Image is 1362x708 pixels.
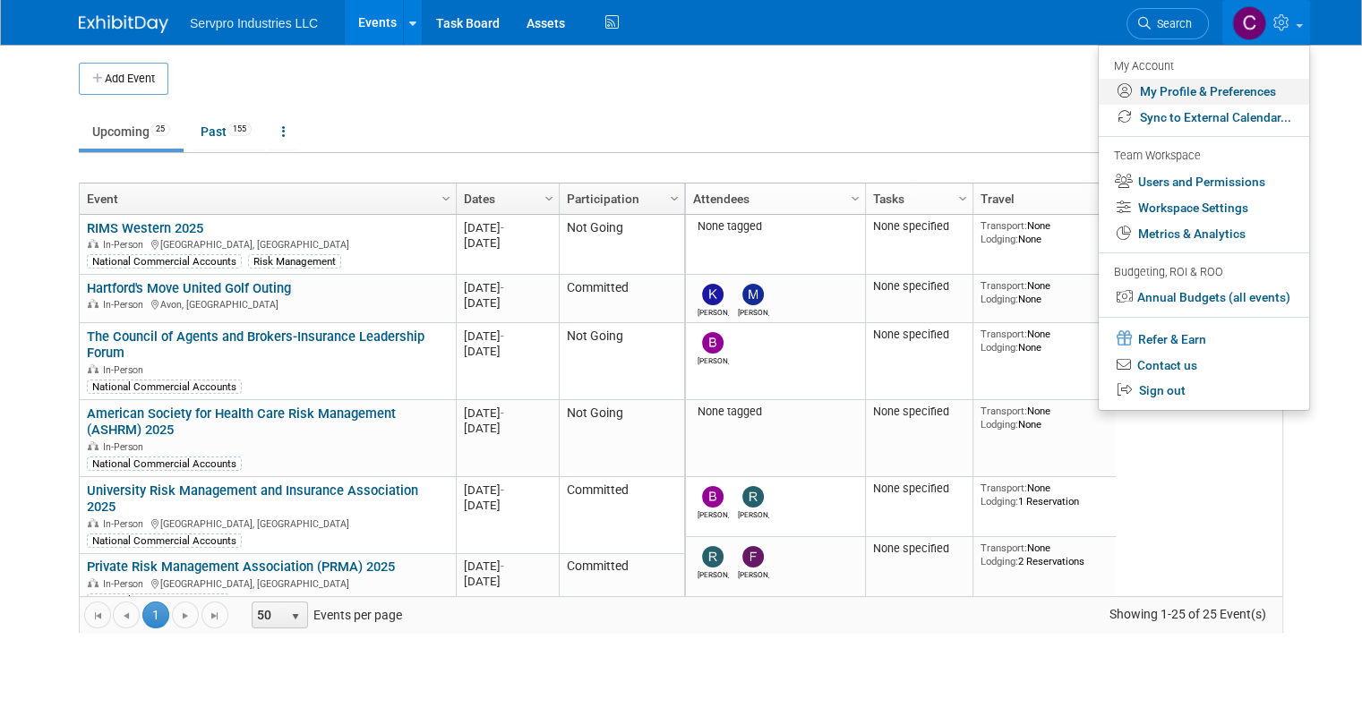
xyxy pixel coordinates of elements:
[848,192,862,206] span: Column Settings
[846,183,866,210] a: Column Settings
[738,508,769,519] div: Rick Knox
[873,542,966,556] div: None specified
[981,405,1027,417] span: Transport:
[702,546,724,567] img: Rick Dubois
[873,328,966,342] div: None specified
[464,295,551,311] div: [DATE]
[88,518,99,527] img: In-Person Event
[1099,378,1309,404] a: Sign out
[567,183,672,214] a: Participation
[178,609,193,623] span: Go to the next page
[738,567,769,579] div: frederick zebro
[873,482,966,496] div: None specified
[559,275,684,323] td: Committed
[981,328,1109,354] div: None None
[698,508,729,519] div: Beth Schoeller
[693,405,859,419] div: None tagged
[113,601,140,628] a: Go to the previous page
[229,601,420,628] span: Events per page
[501,483,504,497] span: -
[981,542,1109,567] div: None 2 Reservations
[559,215,684,275] td: Not Going
[1097,183,1117,210] a: Column Settings
[981,279,1027,292] span: Transport:
[1099,325,1309,353] a: Refer & Earn
[981,418,1018,431] span: Lodging:
[87,405,396,439] a: American Society for Health Care Risk Management (ASHRM) 2025
[288,610,303,624] span: select
[464,405,551,421] div: [DATE]
[88,299,99,308] img: In-Person Event
[1099,105,1309,131] a: Sync to External Calendar...
[103,299,149,311] span: In-Person
[742,546,764,567] img: frederick zebro
[981,279,1109,305] div: None None
[88,578,99,587] img: In-Person Event
[79,115,184,149] a: Upcoming25
[873,279,966,294] div: None specified
[87,183,444,214] a: Event
[87,593,229,608] div: National Insurance Accounts
[1114,263,1291,282] div: Budgeting, ROI & ROO
[1126,8,1209,39] a: Search
[981,555,1018,567] span: Lodging:
[693,183,853,214] a: Attendees
[227,123,252,136] span: 155
[702,284,724,305] img: Kim Cunha
[501,559,504,573] span: -
[79,15,168,33] img: ExhibitDay
[87,220,203,236] a: RIMS Western 2025
[187,115,265,149] a: Past155
[1099,79,1309,105] a: My Profile & Preferences
[1099,353,1309,379] a: Contact us
[981,341,1018,354] span: Lodging:
[693,219,859,234] div: None tagged
[559,323,684,400] td: Not Going
[87,254,242,269] div: National Commercial Accounts
[103,441,149,453] span: In-Person
[79,63,168,95] button: Add Event
[981,219,1109,245] div: None None
[981,405,1109,431] div: None None
[1092,601,1282,627] span: Showing 1-25 of 25 Event(s)
[954,183,973,210] a: Column Settings
[103,518,149,530] span: In-Person
[742,486,764,508] img: Rick Knox
[501,406,504,420] span: -
[873,405,966,419] div: None specified
[738,305,769,317] div: Monique Patton
[464,344,551,359] div: [DATE]
[559,477,684,554] td: Committed
[119,609,133,623] span: Go to the previous page
[1114,55,1291,76] div: My Account
[87,576,448,591] div: [GEOGRAPHIC_DATA], [GEOGRAPHIC_DATA]
[88,364,99,373] img: In-Person Event
[542,192,556,206] span: Column Settings
[955,192,970,206] span: Column Settings
[87,533,242,548] div: National Commercial Accounts
[464,574,551,589] div: [DATE]
[981,482,1027,494] span: Transport:
[1151,17,1192,30] span: Search
[464,235,551,251] div: [DATE]
[981,293,1018,305] span: Lodging:
[172,601,199,628] a: Go to the next page
[981,495,1018,508] span: Lodging:
[87,296,448,311] div: Avon, [GEOGRAPHIC_DATA]
[437,183,457,210] a: Column Settings
[1099,285,1309,311] a: Annual Budgets (all events)
[87,236,448,252] div: [GEOGRAPHIC_DATA], [GEOGRAPHIC_DATA]
[981,482,1109,508] div: None 1 Reservation
[103,364,149,376] span: In-Person
[87,328,424,362] a: The Council of Agents and Brokers-Insurance Leadership Forum
[190,16,318,30] span: Servpro Industries LLC
[208,609,222,623] span: Go to the last page
[87,516,448,531] div: [GEOGRAPHIC_DATA], [GEOGRAPHIC_DATA]
[201,601,228,628] a: Go to the last page
[84,601,111,628] a: Go to the first page
[88,441,99,450] img: In-Person Event
[742,284,764,305] img: Monique Patton
[1099,195,1309,221] a: Workspace Settings
[559,554,684,614] td: Committed
[873,219,966,234] div: None specified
